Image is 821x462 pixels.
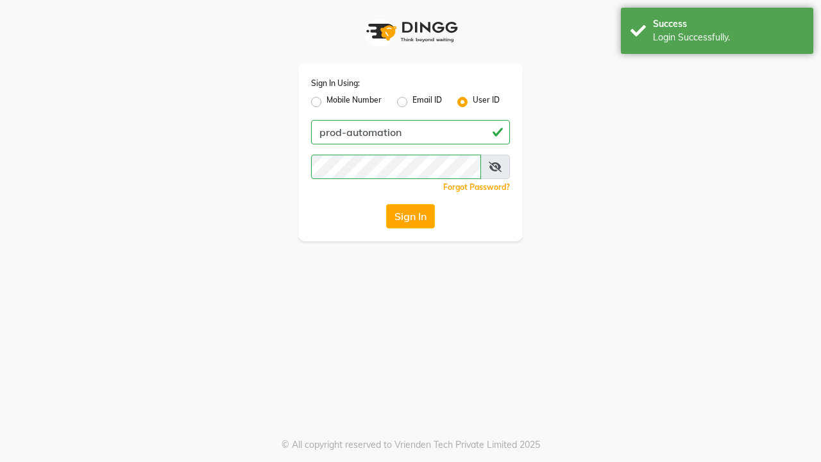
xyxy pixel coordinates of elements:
[473,94,500,110] label: User ID
[653,17,804,31] div: Success
[443,182,510,192] a: Forgot Password?
[412,94,442,110] label: Email ID
[653,31,804,44] div: Login Successfully.
[386,204,435,228] button: Sign In
[311,155,481,179] input: Username
[359,13,462,51] img: logo1.svg
[311,78,360,89] label: Sign In Using:
[311,120,510,144] input: Username
[326,94,382,110] label: Mobile Number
